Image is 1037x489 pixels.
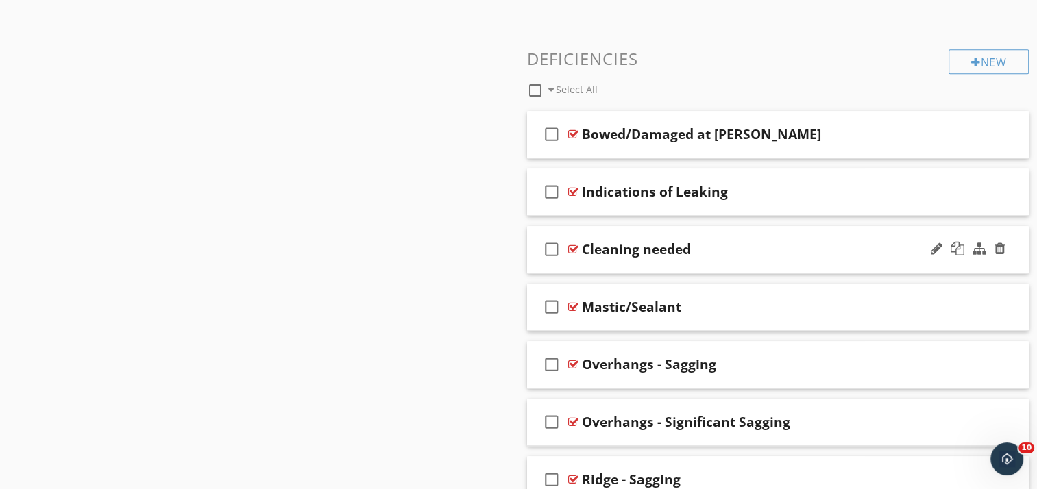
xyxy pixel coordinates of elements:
[556,83,598,96] span: Select All
[582,126,821,142] div: Bowed/Damaged at [PERSON_NAME]
[541,405,563,438] i: check_box_outline_blank
[1018,442,1034,453] span: 10
[582,299,681,315] div: Mastic/Sealant
[582,184,728,200] div: Indications of Leaking
[582,241,691,258] div: Cleaning needed
[541,175,563,208] i: check_box_outline_blank
[541,233,563,266] i: check_box_outline_blank
[949,49,1029,74] div: New
[527,49,1029,68] h3: Deficiencies
[990,442,1023,475] iframe: Intercom live chat
[582,471,681,488] div: Ridge - Sagging
[541,348,563,381] i: check_box_outline_blank
[582,356,716,373] div: Overhangs - Sagging
[541,118,563,151] i: check_box_outline_blank
[541,290,563,323] i: check_box_outline_blank
[582,414,790,430] div: Overhangs - Significant Sagging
